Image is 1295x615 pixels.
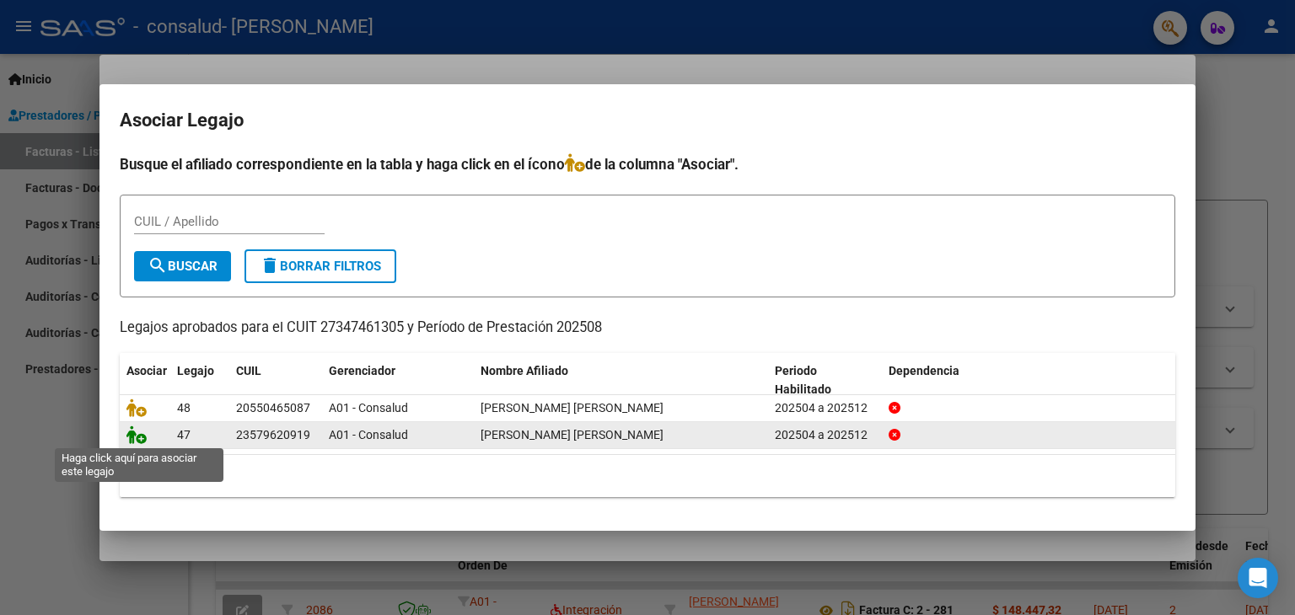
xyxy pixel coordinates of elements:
[177,364,214,377] span: Legajo
[329,364,395,377] span: Gerenciador
[1238,558,1278,598] div: Open Intercom Messenger
[481,364,568,377] span: Nombre Afiliado
[120,318,1175,339] p: Legajos aprobados para el CUIT 27347461305 y Período de Prestación 202508
[120,153,1175,175] h4: Busque el afiliado correspondiente en la tabla y haga click en el ícono de la columna "Asociar".
[177,428,191,441] span: 47
[120,353,170,409] datatable-header-cell: Asociar
[134,251,231,281] button: Buscar
[260,255,280,275] mat-icon: delete
[120,104,1175,136] h2: Asociar Legajo
[148,259,218,274] span: Buscar
[244,249,396,283] button: Borrar Filtros
[775,425,875,445] div: 202504 a 202512
[775,398,875,418] div: 202504 a 202512
[260,259,381,274] span: Borrar Filtros
[882,353,1176,409] datatable-header-cell: Dependencia
[148,255,168,275] mat-icon: search
[481,428,664,441] span: FIGUEREDO JUAN MANUEL
[889,364,959,377] span: Dependencia
[768,353,882,409] datatable-header-cell: Periodo Habilitado
[775,364,831,397] span: Periodo Habilitado
[474,353,768,409] datatable-header-cell: Nombre Afiliado
[329,401,408,414] span: A01 - Consalud
[236,364,261,377] span: CUIL
[322,353,474,409] datatable-header-cell: Gerenciador
[329,428,408,441] span: A01 - Consalud
[481,401,664,414] span: FIGUEREDO FABRICIO BAUTISTA
[177,401,191,414] span: 48
[236,425,310,445] div: 23579620919
[120,455,1175,497] div: 2 registros
[170,353,229,409] datatable-header-cell: Legajo
[229,353,322,409] datatable-header-cell: CUIL
[126,364,167,377] span: Asociar
[236,398,310,418] div: 20550465087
